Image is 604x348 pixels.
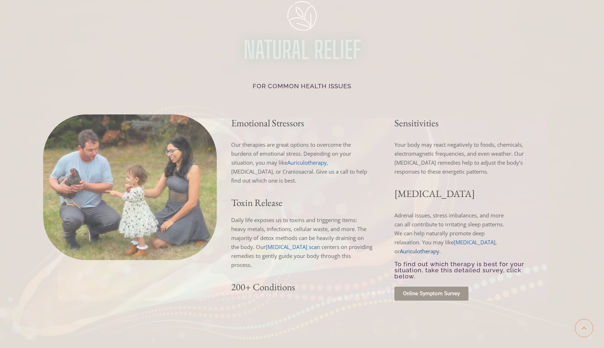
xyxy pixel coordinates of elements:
p: 200+ Conditions [231,282,372,292]
a: Link 25 [394,287,468,301]
p: Emotional Stressors [231,118,372,128]
p: Sensitivities [394,118,536,128]
h3: For common health issues [68,83,536,89]
a: Scroll to top [575,319,593,337]
span: Online Symptom Survey [403,291,460,296]
p: Daily life exposes us to toxins and triggering items: heavy metals, infections, cellular waste, a... [231,216,372,269]
a: Link 22 [266,243,317,250]
p: Your body may react negatively to foods, chemicals, electromagnetic frequencies, and even weather... [394,140,536,176]
a: Link 21 [287,159,327,166]
p: Toxin Release [231,198,372,207]
img: Family natural health [43,114,217,260]
h4: NATURAL RELIEF [75,38,528,62]
p: [MEDICAL_DATA] [394,189,536,198]
a: Link 24 [400,248,439,255]
a: Link 23 [454,239,495,246]
p: To find out which therapy is best for your situation, take this detailed survey, click below. [394,261,536,279]
p: Adrenal issues, stress imbalances, and more can all contribute to irritating sleep patterns. We c... [394,211,508,256]
p: Our therapies are great options to overcome the burdens of emotional stress. Depending on your si... [231,140,372,185]
img: img-6 [287,1,317,30]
